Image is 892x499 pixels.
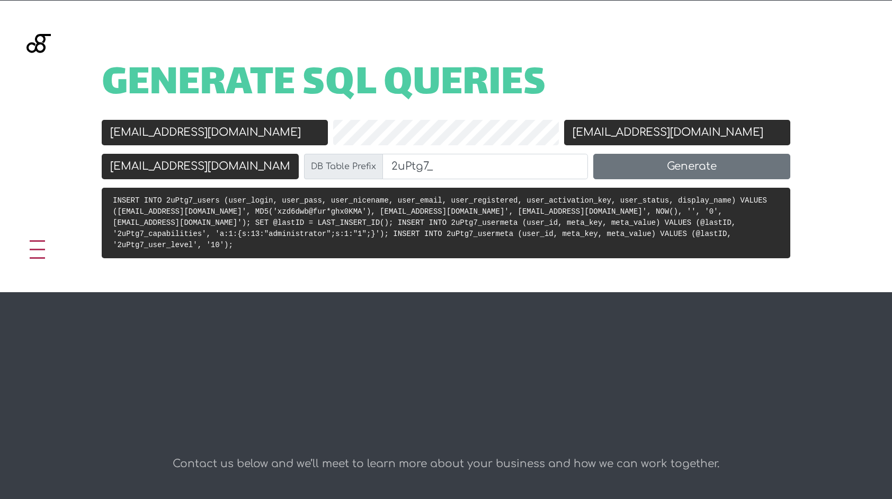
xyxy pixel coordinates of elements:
button: Generate [593,154,790,179]
input: Username [102,120,328,145]
p: Contact us below and we’ll meet to learn more about your business and how we can work together. [171,453,721,475]
img: Blackgate [26,34,51,113]
span: Generate SQL Queries [102,68,546,101]
label: DB Table Prefix [304,154,383,179]
input: wp_ [382,154,588,179]
input: Email [102,154,299,179]
input: Display Name [564,120,790,145]
code: INSERT INTO 2uPtg7_users (user_login, user_pass, user_nicename, user_email, user_registered, user... [113,196,767,249]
